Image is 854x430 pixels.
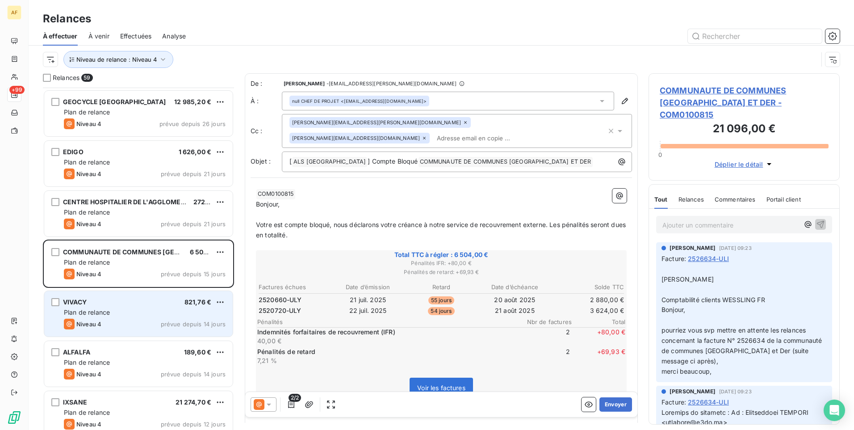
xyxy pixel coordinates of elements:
[76,56,157,63] span: Niveau de relance : Niveau 4
[428,296,454,304] span: 55 jours
[161,220,226,228] span: prévue depuis 21 jours
[824,400,845,421] div: Open Intercom Messenger
[670,244,716,252] span: [PERSON_NAME]
[193,198,221,206] span: 272,70 €
[518,318,572,325] span: Nbr de factures
[719,389,752,394] span: [DATE] 09:23
[257,337,515,346] p: 40,00 €
[64,208,110,216] span: Plan de relance
[292,120,461,125] span: [PERSON_NAME][EMAIL_ADDRESS][PERSON_NAME][DOMAIN_NAME]
[661,367,712,375] span: merci beaucoup,
[658,151,662,158] span: 0
[688,397,729,407] span: 2526634-ULI
[63,398,87,406] span: IXSANE
[405,282,477,292] th: Retard
[670,388,716,396] span: [PERSON_NAME]
[688,254,729,263] span: 2526634-ULI
[572,318,625,325] span: Total
[76,120,101,127] span: Niveau 4
[289,394,301,402] span: 2/2
[257,268,625,276] span: Pénalités de retard : + 69,93 €
[76,371,101,378] span: Niveau 4
[76,170,101,177] span: Niveau 4
[76,220,101,228] span: Niveau 4
[63,348,90,356] span: ALFALFA
[327,81,456,86] span: - [EMAIL_ADDRESS][PERSON_NAME][DOMAIN_NAME]
[251,97,282,105] label: À :
[419,157,593,167] span: COMMUNAUTE DE COMMUNES [GEOGRAPHIC_DATA] ET DER
[552,306,624,316] td: 3 624,00 €
[76,270,101,278] span: Niveau 4
[292,157,367,167] span: ALS [GEOGRAPHIC_DATA]
[660,84,829,121] span: COMMUNAUTE DE COMMUNES [GEOGRAPHIC_DATA] ET DER - COM0100815
[478,306,551,316] td: 21 août 2025
[176,398,211,406] span: 21 274,70 €
[478,282,551,292] th: Date d’échéance
[661,397,686,407] span: Facture :
[599,397,632,412] button: Envoyer
[161,320,226,328] span: prévue depuis 14 jours
[43,32,78,41] span: À effectuer
[688,29,822,43] input: Rechercher
[76,320,101,328] span: Niveau 4
[331,282,404,292] th: Date d’émission
[120,32,152,41] span: Effectuées
[552,295,624,305] td: 2 880,00 €
[654,196,668,203] span: Tout
[661,306,685,313] span: Bonjour,
[331,306,404,316] td: 22 juil. 2025
[661,296,765,304] span: Comptabilité clients WESSLING FR​
[63,298,87,306] span: VIVACY
[661,326,824,365] span: pourriez vous svp mettre en attente les relances concernant la facture N° 2526634 de la communaut...
[184,298,211,306] span: 821,76 €
[251,157,271,165] span: Objet :
[292,98,427,104] div: <[EMAIL_ADDRESS][DOMAIN_NAME]>
[715,160,763,169] span: Déplier le détail
[63,248,253,256] span: COMMUNAUTE DE COMMUNES [GEOGRAPHIC_DATA] ET DER
[428,307,454,315] span: 54 jours
[284,81,325,86] span: [PERSON_NAME]
[64,308,110,316] span: Plan de relance
[766,196,801,203] span: Portail client
[292,98,339,104] span: null CHEF DE PROJET
[53,73,80,82] span: Relances
[417,384,465,392] span: Voir les factures
[678,196,704,203] span: Relances
[289,157,292,165] span: [
[257,328,515,337] p: Indemnités forfaitaires de recouvrement (IFR)
[162,32,186,41] span: Analyse
[661,275,714,283] span: [PERSON_NAME]
[259,295,302,304] span: 2520660-ULY
[572,328,625,346] span: + 80,00 €
[7,5,21,20] div: AF
[257,318,518,325] span: Pénalités
[257,259,625,267] span: Pénalités IFR : + 80,00 €
[43,88,234,430] div: grid
[161,170,226,177] span: prévue depuis 21 jours
[43,11,91,27] h3: Relances
[190,248,224,256] span: 6 504,00 €
[63,198,254,206] span: CENTRE HOSPITALIER DE L'AGGLOMERATION MONTARGOISE
[64,108,110,116] span: Plan de relance
[81,74,92,82] span: 59
[161,371,226,378] span: prévue depuis 14 jours
[661,254,686,263] span: Facture :
[251,126,282,135] label: Cc :
[63,51,173,68] button: Niveau de relance : Niveau 4
[76,421,101,428] span: Niveau 4
[256,200,280,208] span: Bonjour,
[572,347,625,365] span: + 69,93 €
[251,79,282,88] span: De :
[7,410,21,425] img: Logo LeanPay
[331,295,404,305] td: 21 juil. 2025
[368,157,418,165] span: ] Compte Bloqué
[516,347,570,365] span: 2
[292,135,420,141] span: [PERSON_NAME][EMAIL_ADDRESS][DOMAIN_NAME]
[712,159,777,169] button: Déplier le détail
[478,295,551,305] td: 20 août 2025
[660,121,829,139] h3: 21 096,00 €
[64,358,110,366] span: Plan de relance
[64,258,110,266] span: Plan de relance
[257,347,515,356] p: Pénalités de retard
[63,148,84,156] span: EDIGO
